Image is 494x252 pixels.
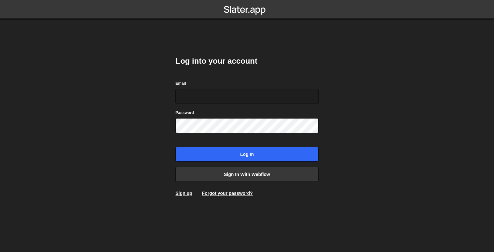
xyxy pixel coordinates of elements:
input: Log in [175,147,318,162]
a: Sign up [175,191,192,196]
label: Email [175,80,186,87]
a: Forgot your password? [202,191,253,196]
label: Password [175,109,194,116]
h2: Log into your account [175,56,318,66]
a: Sign in with Webflow [175,167,318,182]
